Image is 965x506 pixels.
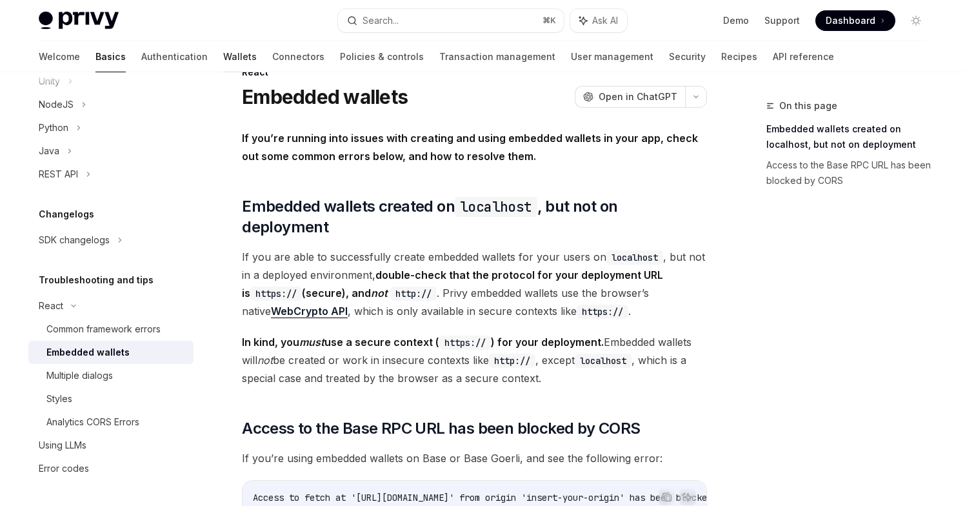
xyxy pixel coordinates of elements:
span: Open in ChatGPT [599,90,677,103]
div: Java [39,143,59,159]
span: Access to the Base RPC URL has been blocked by CORS [242,418,640,439]
a: Security [669,41,706,72]
div: Using LLMs [39,438,86,453]
strong: If you’re running into issues with creating and using embedded wallets in your app, check out som... [242,132,698,163]
code: localhost [455,197,537,217]
div: Python [39,120,68,136]
div: Analytics CORS Errors [46,414,139,430]
strong: In kind, you use a secure context ( ) for your deployment. [242,336,604,349]
code: http:// [489,354,535,368]
span: Dashboard [826,14,875,27]
a: Using LLMs [28,434,194,457]
a: Wallets [223,41,257,72]
em: not [257,354,273,367]
em: not [371,287,388,299]
div: Multiple dialogs [46,368,113,383]
a: Policies & controls [340,41,424,72]
a: Basics [95,41,126,72]
button: Toggle dark mode [906,10,926,31]
span: Embedded wallets will be created or work in insecure contexts like , except , which is a special ... [242,333,707,387]
a: Styles [28,387,194,410]
code: https:// [250,287,302,301]
span: Embedded wallets created on , but not on deployment [242,196,707,238]
div: React [242,66,707,79]
h1: Embedded wallets [242,85,408,108]
div: React [39,298,63,314]
span: Access to fetch at '[URL][DOMAIN_NAME]' from origin 'insert-your-origin' has been blocked by CORS... [253,492,805,503]
a: User management [571,41,653,72]
button: Ask AI [679,489,696,505]
a: Common framework errors [28,318,194,341]
span: On this page [779,98,837,114]
a: Dashboard [815,10,895,31]
span: Ask AI [592,14,618,27]
a: Transaction management [439,41,555,72]
div: NodeJS [39,97,74,112]
button: Open in ChatGPT [575,86,685,108]
span: ⌘ K [542,15,556,26]
div: Embedded wallets [46,345,130,360]
a: Access to the Base RPC URL has been blocked by CORS [766,155,937,191]
a: API reference [773,41,834,72]
a: Connectors [272,41,324,72]
a: Embedded wallets [28,341,194,364]
code: localhost [575,354,632,368]
div: Search... [363,13,399,28]
a: Recipes [721,41,757,72]
a: Embedded wallets created on localhost, but not on deployment [766,119,937,155]
a: Welcome [39,41,80,72]
div: Styles [46,391,72,407]
img: light logo [39,12,119,30]
em: must [299,336,324,349]
strong: double-check that the protocol for your deployment URL is (secure), and [242,268,663,299]
code: https:// [577,305,628,319]
code: https:// [439,336,491,350]
a: Multiple dialogs [28,364,194,387]
a: Analytics CORS Errors [28,410,194,434]
code: localhost [606,250,663,265]
span: If you’re using embedded wallets on Base or Base Goerli, and see the following error: [242,449,707,467]
div: Common framework errors [46,321,161,337]
button: Ask AI [570,9,627,32]
a: Authentication [141,41,208,72]
div: SDK changelogs [39,232,110,248]
h5: Changelogs [39,207,94,222]
a: Support [764,14,800,27]
a: WebCrypto API [271,305,348,318]
a: Demo [723,14,749,27]
code: http:// [390,287,437,301]
h5: Troubleshooting and tips [39,272,154,288]
button: Search...⌘K [338,9,564,32]
div: REST API [39,167,78,182]
div: Error codes [39,461,89,476]
span: If you are able to successfully create embedded wallets for your users on , but not in a deployed... [242,248,707,320]
button: Copy the contents from the code block [659,489,675,505]
a: Error codes [28,457,194,480]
